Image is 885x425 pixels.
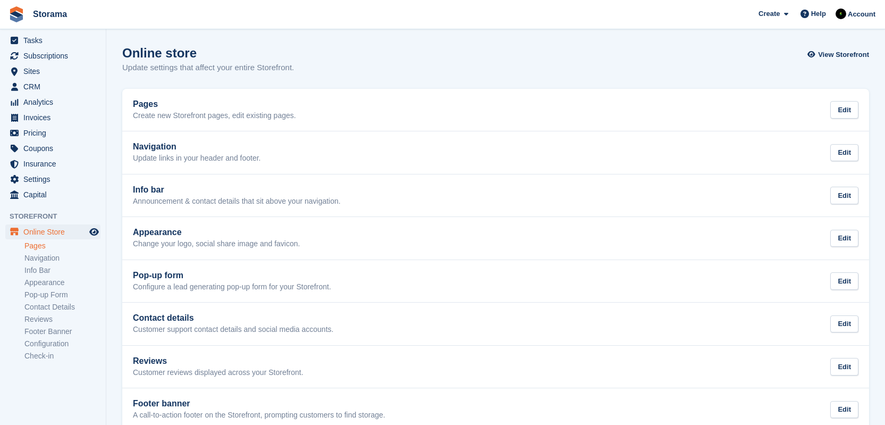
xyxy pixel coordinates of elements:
a: View Storefront [810,46,869,63]
a: menu [5,224,100,239]
span: Subscriptions [23,48,87,63]
a: menu [5,187,100,202]
p: Announcement & contact details that sit above your navigation. [133,197,341,206]
span: Help [811,9,826,19]
a: menu [5,95,100,110]
span: Tasks [23,33,87,48]
div: Edit [830,358,858,376]
div: Edit [830,272,858,290]
a: menu [5,126,100,140]
a: Info bar Announcement & contact details that sit above your navigation. Edit [122,174,869,217]
div: Edit [830,101,858,119]
p: Configure a lead generating pop-up form for your Storefront. [133,282,331,292]
h2: Appearance [133,228,300,237]
a: Reviews [24,314,100,324]
span: View Storefront [818,49,869,60]
a: menu [5,48,100,63]
a: Contact details Customer support contact details and social media accounts. Edit [122,303,869,345]
div: Edit [830,187,858,204]
span: Analytics [23,95,87,110]
a: Appearance [24,278,100,288]
p: Create new Storefront pages, edit existing pages. [133,111,296,121]
span: Insurance [23,156,87,171]
img: stora-icon-8386f47178a22dfd0bd8f6a31ec36ba5ce8667c1dd55bd0f319d3a0aa187defe.svg [9,6,24,22]
h2: Pop-up form [133,271,331,280]
a: Pop-up form Configure a lead generating pop-up form for your Storefront. Edit [122,260,869,303]
span: Storefront [10,211,106,222]
a: menu [5,156,100,171]
span: Invoices [23,110,87,125]
a: Navigation [24,253,100,263]
a: Contact Details [24,302,100,312]
h2: Navigation [133,142,261,152]
a: Pages Create new Storefront pages, edit existing pages. Edit [122,89,869,131]
span: Settings [23,172,87,187]
a: Reviews Customer reviews displayed across your Storefront. Edit [122,346,869,388]
span: Capital [23,187,87,202]
a: menu [5,79,100,94]
p: Change your logo, social share image and favicon. [133,239,300,249]
span: Coupons [23,141,87,156]
h2: Footer banner [133,399,385,409]
a: menu [5,172,100,187]
img: Stuart Pratt [836,9,846,19]
span: Sites [23,64,87,79]
a: menu [5,110,100,125]
a: Check-in [24,351,100,361]
a: Appearance Change your logo, social share image and favicon. Edit [122,217,869,260]
a: Navigation Update links in your header and footer. Edit [122,131,869,174]
a: Storama [29,5,71,23]
div: Edit [830,401,858,419]
a: Info Bar [24,265,100,276]
div: Edit [830,315,858,333]
div: Edit [830,230,858,247]
a: Configuration [24,339,100,349]
a: Pages [24,241,100,251]
p: Customer reviews displayed across your Storefront. [133,368,304,378]
span: Create [758,9,780,19]
a: menu [5,33,100,48]
a: Preview store [88,226,100,238]
span: Account [848,9,875,20]
h2: Reviews [133,356,304,366]
span: Online Store [23,224,87,239]
a: menu [5,64,100,79]
h1: Online store [122,46,294,60]
p: Customer support contact details and social media accounts. [133,325,333,335]
h2: Info bar [133,185,341,195]
a: Pop-up Form [24,290,100,300]
p: A call-to-action footer on the Storefront, prompting customers to find storage. [133,411,385,420]
p: Update settings that affect your entire Storefront. [122,62,294,74]
a: menu [5,141,100,156]
h2: Pages [133,99,296,109]
span: Pricing [23,126,87,140]
p: Update links in your header and footer. [133,154,261,163]
span: CRM [23,79,87,94]
h2: Contact details [133,313,333,323]
a: Footer Banner [24,327,100,337]
div: Edit [830,144,858,162]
